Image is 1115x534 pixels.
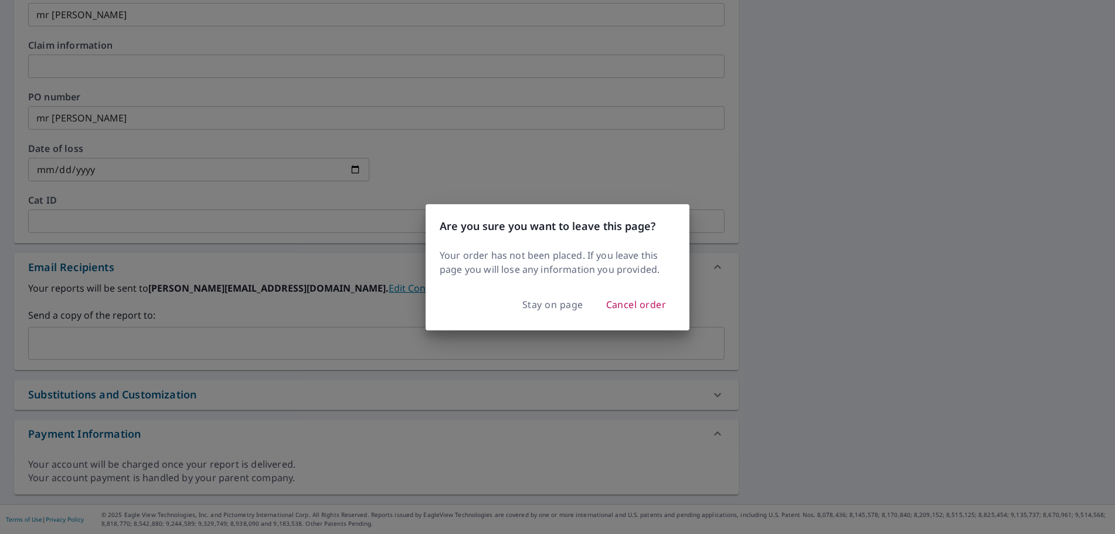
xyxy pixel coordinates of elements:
button: Cancel order [597,293,676,316]
h3: Are you sure you want to leave this page? [440,218,675,234]
span: Stay on page [522,296,583,313]
span: Cancel order [606,296,667,313]
p: Your order has not been placed. If you leave this page you will lose any information you provided. [440,248,675,276]
button: Stay on page [514,293,592,316]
